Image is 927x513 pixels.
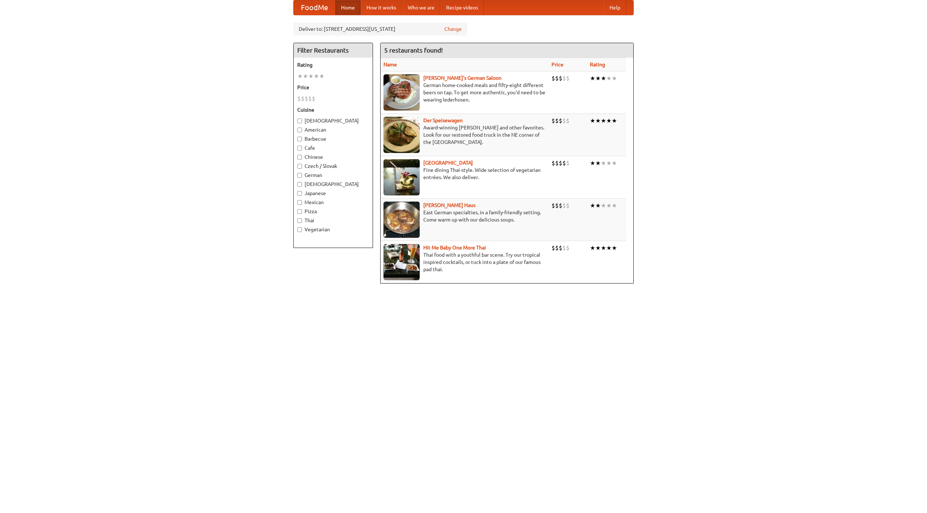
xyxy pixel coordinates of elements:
li: ★ [601,159,606,167]
label: [DEMOGRAPHIC_DATA] [297,181,369,188]
li: $ [559,159,562,167]
li: $ [551,159,555,167]
li: ★ [601,74,606,82]
a: [PERSON_NAME]'s German Saloon [423,75,502,81]
li: $ [555,159,559,167]
input: Czech / Slovak [297,164,302,169]
li: ★ [612,202,617,210]
input: [DEMOGRAPHIC_DATA] [297,119,302,123]
li: $ [551,244,555,252]
label: Pizza [297,208,369,215]
label: Cafe [297,144,369,152]
img: satay.jpg [383,159,420,195]
li: ★ [606,202,612,210]
p: East German specialties, in a family-friendly setting. Come warm up with our delicious soups. [383,209,546,223]
p: German home-cooked meals and fifty-eight different beers on tap. To get more authentic, you'd nee... [383,82,546,103]
li: ★ [308,72,314,80]
img: esthers.jpg [383,74,420,111]
li: ★ [590,117,595,125]
li: $ [551,202,555,210]
li: ★ [590,159,595,167]
a: Home [335,0,361,15]
li: ★ [595,74,601,82]
li: $ [559,117,562,125]
li: $ [555,244,559,252]
li: ★ [595,202,601,210]
h5: Price [297,84,369,91]
li: $ [301,95,305,103]
a: Recipe videos [440,0,484,15]
div: Deliver to: [STREET_ADDRESS][US_STATE] [293,22,467,36]
li: ★ [612,117,617,125]
li: ★ [297,72,303,80]
li: $ [305,95,308,103]
li: $ [308,95,312,103]
label: Chinese [297,153,369,161]
a: Rating [590,62,605,67]
li: $ [566,202,570,210]
li: ★ [303,72,308,80]
li: $ [297,95,301,103]
a: Price [551,62,563,67]
img: speisewagen.jpg [383,117,420,153]
li: $ [566,159,570,167]
label: Thai [297,217,369,224]
a: FoodMe [294,0,335,15]
li: $ [555,202,559,210]
li: ★ [612,74,617,82]
li: ★ [601,202,606,210]
input: American [297,128,302,132]
ng-pluralize: 5 restaurants found! [384,47,443,54]
p: Thai food with a youthful bar scene. Try our tropical inspired cocktails, or tuck into a plate of... [383,251,546,273]
li: $ [312,95,315,103]
li: $ [562,74,566,82]
a: Name [383,62,397,67]
b: Der Speisewagen [423,117,463,123]
a: Hit Me Baby One More Thai [423,245,486,251]
li: ★ [612,244,617,252]
p: Award-winning [PERSON_NAME] and other favorites. Look for our restored food truck in the NE corne... [383,124,546,146]
li: ★ [590,244,595,252]
a: Change [444,25,462,33]
li: ★ [595,244,601,252]
img: babythai.jpg [383,244,420,280]
input: Mexican [297,200,302,205]
li: $ [559,74,562,82]
label: Mexican [297,199,369,206]
label: German [297,171,369,179]
a: [PERSON_NAME] Haus [423,202,475,208]
li: ★ [590,202,595,210]
li: ★ [590,74,595,82]
label: Czech / Slovak [297,162,369,170]
li: ★ [606,74,612,82]
input: Chinese [297,155,302,160]
img: kohlhaus.jpg [383,202,420,238]
li: $ [566,74,570,82]
label: [DEMOGRAPHIC_DATA] [297,117,369,124]
p: Fine dining Thai-style. Wide selection of vegetarian entrées. We also deliver. [383,166,546,181]
input: German [297,173,302,178]
li: $ [555,74,559,82]
label: American [297,126,369,133]
li: ★ [606,159,612,167]
label: Barbecue [297,135,369,142]
label: Japanese [297,190,369,197]
input: Japanese [297,191,302,196]
li: ★ [314,72,319,80]
label: Vegetarian [297,226,369,233]
h5: Cuisine [297,106,369,113]
li: $ [559,244,562,252]
li: $ [551,74,555,82]
li: ★ [606,117,612,125]
li: $ [566,244,570,252]
li: $ [562,117,566,125]
a: How it works [361,0,402,15]
li: $ [562,244,566,252]
li: $ [562,159,566,167]
li: ★ [595,117,601,125]
input: Barbecue [297,137,302,141]
li: ★ [606,244,612,252]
